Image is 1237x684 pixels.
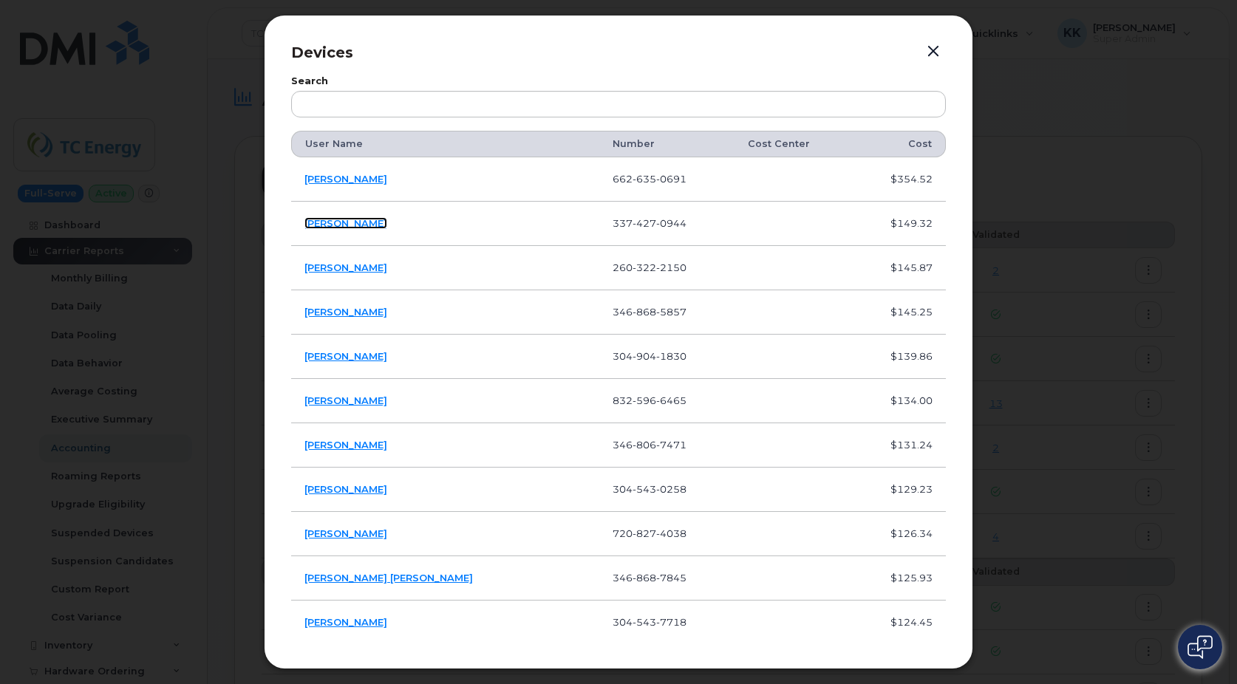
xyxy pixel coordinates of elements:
[656,527,686,539] span: 4038
[613,572,686,584] span: 346
[304,616,387,628] a: [PERSON_NAME]
[633,261,656,273] span: 322
[633,616,656,628] span: 543
[304,394,387,406] a: [PERSON_NAME]
[656,616,686,628] span: 7718
[656,306,686,318] span: 5857
[633,439,656,451] span: 806
[853,335,946,379] td: $139.86
[304,439,387,451] a: [PERSON_NAME]
[613,483,686,495] span: 304
[304,483,387,495] a: [PERSON_NAME]
[656,350,686,362] span: 1830
[656,483,686,495] span: 0258
[613,350,686,362] span: 304
[633,572,656,584] span: 868
[853,601,946,645] td: $124.45
[656,394,686,406] span: 6465
[613,394,686,406] span: 832
[633,306,656,318] span: 868
[613,261,686,273] span: 260
[633,217,656,229] span: 427
[613,306,686,318] span: 346
[656,261,686,273] span: 2150
[656,572,686,584] span: 7845
[304,217,387,229] a: [PERSON_NAME]
[853,202,946,246] td: $149.32
[853,468,946,512] td: $129.23
[304,572,473,584] a: [PERSON_NAME] [PERSON_NAME]
[853,423,946,468] td: $131.24
[304,527,387,539] a: [PERSON_NAME]
[304,350,387,362] a: [PERSON_NAME]
[304,306,387,318] a: [PERSON_NAME]
[853,556,946,601] td: $125.93
[633,350,656,362] span: 904
[853,290,946,335] td: $145.25
[613,439,686,451] span: 346
[633,527,656,539] span: 827
[613,616,686,628] span: 304
[656,217,686,229] span: 0944
[1187,635,1213,659] img: Open chat
[613,217,686,229] span: 337
[656,439,686,451] span: 7471
[853,246,946,290] td: $145.87
[853,512,946,556] td: $126.34
[304,261,387,273] a: [PERSON_NAME]
[633,394,656,406] span: 596
[633,483,656,495] span: 543
[613,527,686,539] span: 720
[853,379,946,423] td: $134.00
